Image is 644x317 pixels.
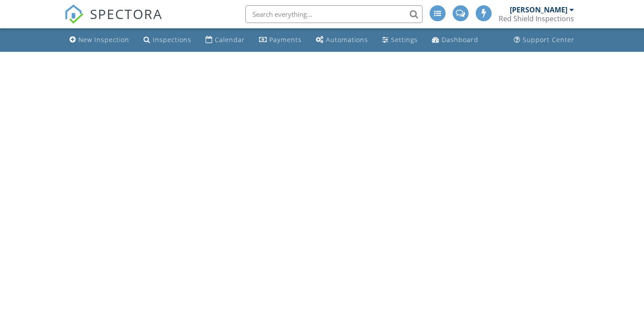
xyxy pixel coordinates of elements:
[66,32,133,48] a: New Inspection
[326,35,368,44] div: Automations
[256,32,305,48] a: Payments
[140,32,195,48] a: Inspections
[64,12,163,31] a: SPECTORA
[78,35,129,44] div: New Inspection
[499,14,574,23] div: Red Shield Inspections
[391,35,418,44] div: Settings
[428,32,482,48] a: Dashboard
[379,32,421,48] a: Settings
[442,35,478,44] div: Dashboard
[64,4,84,24] img: The Best Home Inspection Software - Spectora
[523,35,574,44] div: Support Center
[510,32,578,48] a: Support Center
[510,5,567,14] div: [PERSON_NAME]
[90,4,163,23] span: SPECTORA
[153,35,191,44] div: Inspections
[269,35,302,44] div: Payments
[202,32,248,48] a: Calendar
[215,35,245,44] div: Calendar
[312,32,372,48] a: Automations (Advanced)
[245,5,423,23] input: Search everything...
